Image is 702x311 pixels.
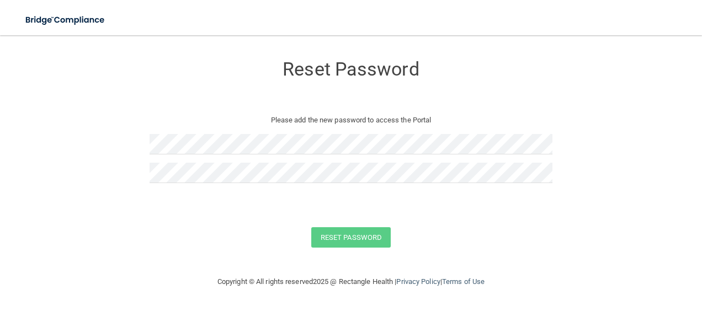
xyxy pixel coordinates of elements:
a: Privacy Policy [396,277,440,286]
img: bridge_compliance_login_screen.278c3ca4.svg [17,9,115,31]
p: Please add the new password to access the Portal [158,114,544,127]
button: Reset Password [311,227,391,248]
div: Copyright © All rights reserved 2025 @ Rectangle Health | | [150,264,552,299]
a: Terms of Use [442,277,485,286]
h3: Reset Password [150,59,552,79]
